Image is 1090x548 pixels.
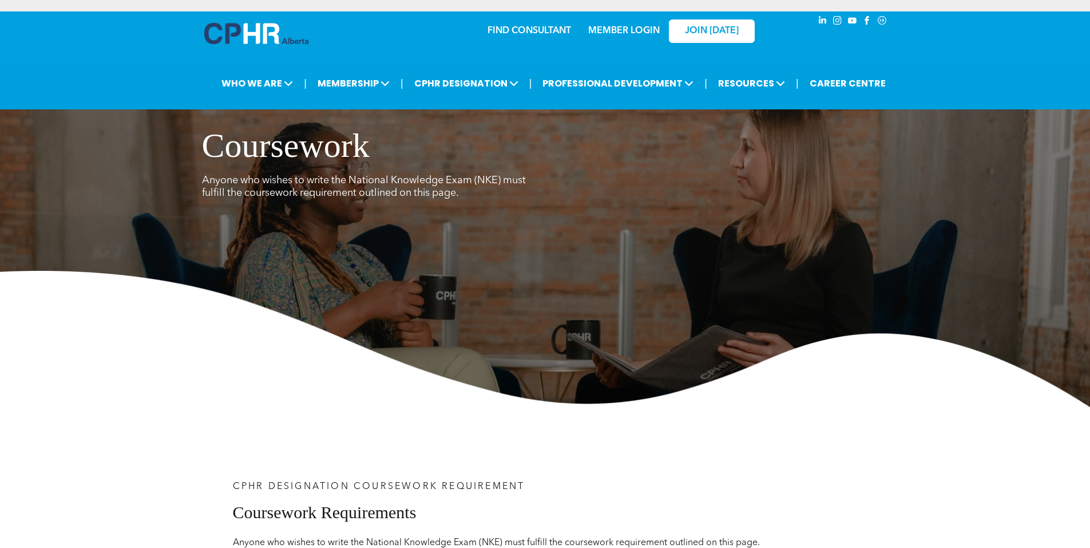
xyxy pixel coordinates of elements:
span: CPHR DESIGNATION [411,73,522,94]
span: WHO WE ARE [218,73,296,94]
span: Anyone who wishes to write the National Knowledge Exam (NKE) must fulfill the coursework requirem... [202,177,526,200]
li: | [796,72,799,95]
span: RESOURCES [715,73,788,94]
a: MEMBER LOGIN [588,26,660,36]
a: instagram [831,14,844,30]
a: Social network [876,14,889,30]
li: | [304,72,307,95]
li: | [529,72,532,95]
span: Coursework [202,129,405,164]
img: A blue and white logo for cp alberta [204,23,308,44]
span: CPHR DESIGNATION COURSEWORK REQUIREMENT [233,484,525,493]
span: MEMBERSHIP [314,73,393,94]
li: | [401,72,403,95]
a: JOIN [DATE] [669,19,755,43]
a: facebook [861,14,874,30]
span: PROFESSIONAL DEVELOPMENT [539,73,697,94]
span: Coursework Requirements [233,505,455,522]
a: FIND CONSULTANT [487,26,571,36]
a: CAREER CENTRE [806,73,889,94]
a: linkedin [816,14,829,30]
span: JOIN [DATE] [685,26,739,37]
li: | [704,72,707,95]
a: youtube [846,14,859,30]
